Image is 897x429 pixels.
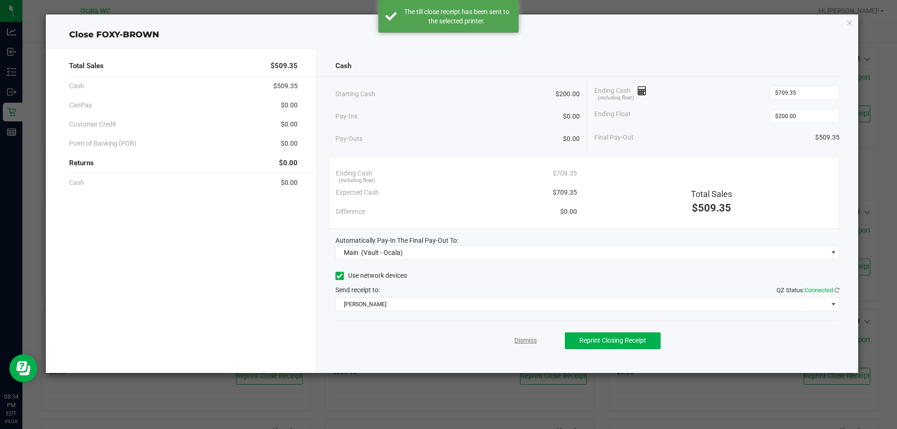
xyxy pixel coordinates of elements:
[69,120,116,129] span: Customer Credit
[336,207,365,217] span: Difference
[335,286,380,294] span: Send receipt to:
[69,178,84,188] span: Cash
[563,134,580,144] span: $0.00
[560,207,577,217] span: $0.00
[69,153,298,173] div: Returns
[335,89,375,99] span: Starting Cash
[691,189,732,199] span: Total Sales
[553,169,577,178] span: $709.35
[553,188,577,197] span: $709.35
[339,177,375,185] span: (including float)
[563,112,580,121] span: $0.00
[336,188,379,197] span: Expected Cash
[281,178,298,188] span: $0.00
[69,81,84,91] span: Cash
[69,100,92,110] span: CanPay
[273,81,298,91] span: $509.35
[281,100,298,110] span: $0.00
[344,249,358,256] span: Main
[555,89,580,99] span: $200.00
[514,336,537,345] a: Dismiss
[579,337,646,344] span: Reprint Closing Receipt
[692,202,731,214] span: $509.35
[565,332,661,349] button: Reprint Closing Receipt
[335,271,407,281] label: Use network devices
[46,28,859,41] div: Close FOXY-BROWN
[335,134,363,144] span: Pay-Outs
[69,139,136,148] span: Point of Banking (POB)
[271,61,298,71] span: $509.35
[9,354,37,382] iframe: Resource center
[336,169,372,178] span: Ending Cash
[279,158,298,169] span: $0.00
[598,94,634,102] span: (including float)
[69,61,104,71] span: Total Sales
[335,61,351,71] span: Cash
[815,133,840,142] span: $509.35
[361,249,403,256] span: (Vault - Ocala)
[804,287,833,294] span: Connected
[594,133,634,142] span: Final Pay-Out
[335,112,357,121] span: Pay-Ins
[776,287,840,294] span: QZ Status:
[281,139,298,148] span: $0.00
[402,7,512,26] div: The till close receipt has been sent to the selected printer.
[335,237,458,244] span: Automatically Pay-In The Final Pay-Out To:
[594,109,631,123] span: Ending Float
[336,298,828,311] span: [PERSON_NAME]
[594,86,647,100] span: Ending Cash
[281,120,298,129] span: $0.00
